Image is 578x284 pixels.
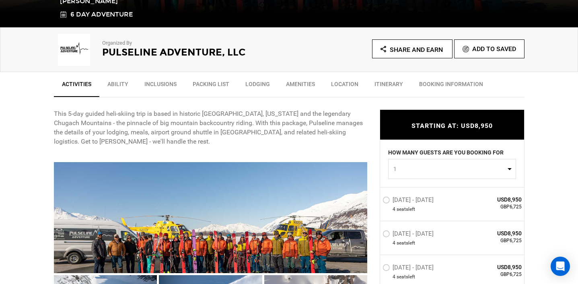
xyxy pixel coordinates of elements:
p: This 5-day guided heli-skiing trip is based in historic [GEOGRAPHIC_DATA], [US_STATE] and the leg... [54,109,368,146]
img: 2fc09df56263535bfffc428f72fcd4c8.png [54,34,94,66]
a: Itinerary [366,76,411,96]
span: USD8,950 [464,263,522,272]
a: Amenities [278,76,323,96]
span: 1 [393,165,506,173]
a: BOOKING INFORMATION [411,76,491,96]
a: Packing List [185,76,237,96]
span: USD8,950 [464,196,522,204]
span: Add To Saved [472,45,516,53]
span: GBP6,725 [464,237,522,244]
a: Activities [54,76,99,97]
span: s [406,240,408,247]
span: 4 [393,274,395,281]
h2: Pulseline Adventure, LLC [102,47,267,58]
label: HOW MANY GUESTS ARE YOU BOOKING FOR [388,148,504,159]
div: Open Intercom Messenger [551,257,570,276]
button: 1 [388,159,516,179]
span: USD8,950 [464,229,522,237]
span: STARTING AT: USD8,950 [411,122,493,130]
span: 4 [393,206,395,213]
a: Location [323,76,366,96]
span: s [406,274,408,281]
span: 4 [393,240,395,247]
a: Inclusions [136,76,185,96]
span: seat left [397,206,415,213]
label: [DATE] - [DATE] [383,196,436,206]
a: Ability [99,76,136,96]
span: Share and Earn [390,46,443,54]
span: seat left [397,240,415,247]
label: [DATE] - [DATE] [383,264,436,274]
span: GBP6,725 [464,272,522,278]
span: s [406,206,408,213]
span: GBP6,725 [464,204,522,210]
p: Organized By [102,39,267,47]
a: Lodging [237,76,278,96]
span: seat left [397,274,415,281]
span: 6 Day Adventure [70,10,133,19]
label: [DATE] - [DATE] [383,230,436,240]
